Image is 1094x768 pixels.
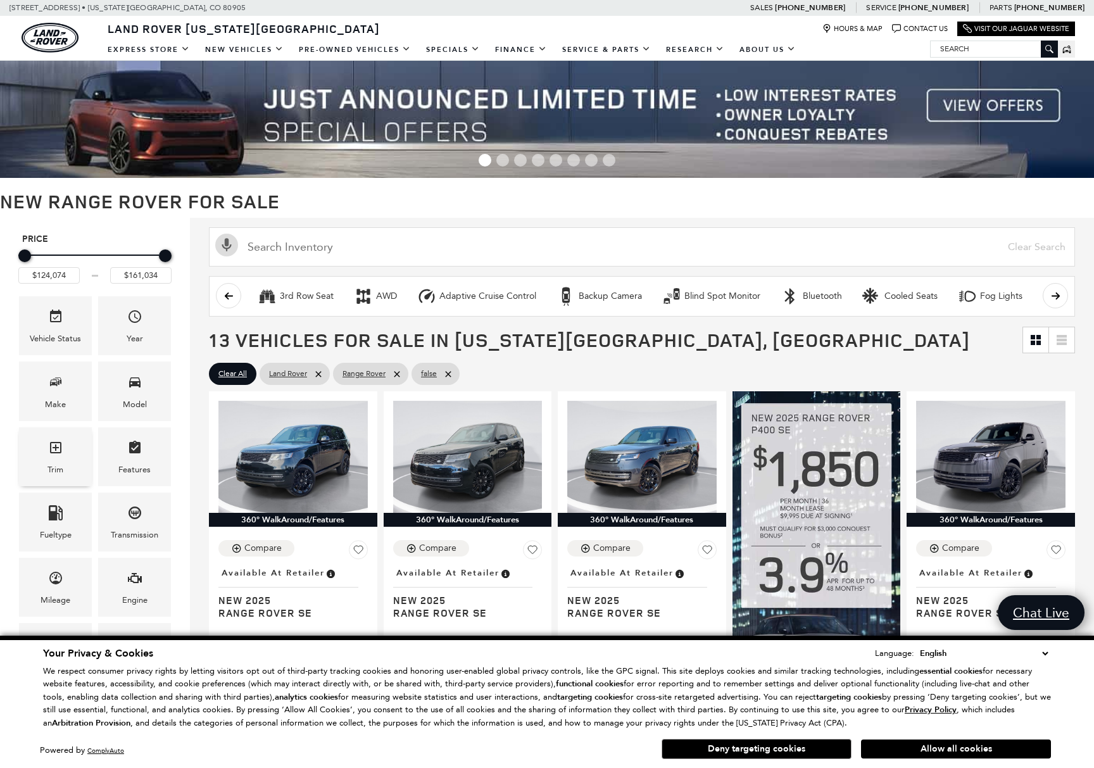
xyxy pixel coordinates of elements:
[393,401,543,513] img: 2025 LAND ROVER Range Rover SE
[514,154,527,167] span: Go to slide 3
[47,463,63,477] div: Trim
[951,283,1029,310] button: Fog LightsFog Lights
[990,3,1012,12] span: Parts
[855,283,945,310] button: Cooled SeatsCooled Seats
[557,691,623,703] strong: targeting cookies
[567,607,707,619] span: Range Rover SE
[674,566,685,580] span: Vehicle is in stock and ready for immediate delivery. Due to demand, availability is subject to c...
[393,594,533,607] span: New 2025
[98,558,171,617] div: EngineEngine
[209,513,377,527] div: 360° WalkAround/Features
[9,3,246,12] a: [STREET_ADDRESS] • [US_STATE][GEOGRAPHIC_DATA], CO 80905
[500,566,511,580] span: Vehicle is in stock and ready for immediate delivery. Due to demand, availability is subject to c...
[558,513,726,527] div: 360° WalkAround/Features
[40,528,72,542] div: Fueltype
[52,717,130,729] strong: Arbitration Provision
[567,594,707,607] span: New 2025
[280,291,334,302] div: 3rd Row Seat
[523,540,542,564] button: Save Vehicle
[218,401,368,513] img: 2025 LAND ROVER Range Rover SE
[532,154,544,167] span: Go to slide 4
[22,23,79,53] img: Land Rover
[198,39,291,61] a: New Vehicles
[19,362,92,420] div: MakeMake
[22,23,79,53] a: land-rover
[556,678,624,689] strong: functional cookies
[118,463,151,477] div: Features
[862,287,881,306] div: Cooled Seats
[905,705,957,714] a: Privacy Policy
[905,704,957,715] u: Privacy Policy
[108,21,380,36] span: Land Rover [US_STATE][GEOGRAPHIC_DATA]
[479,154,491,167] span: Go to slide 1
[48,633,63,658] span: Color
[732,39,803,61] a: About Us
[110,267,172,284] input: Maximum
[127,633,142,658] span: Bodystyle
[244,543,282,554] div: Compare
[393,607,533,619] span: Range Rover SE
[347,283,404,310] button: AWDAWD
[222,566,325,580] span: Available at Retailer
[585,154,598,167] span: Go to slide 7
[122,593,148,607] div: Engine
[655,283,767,310] button: Blind Spot MonitorBlind Spot Monitor
[555,39,658,61] a: Service & Parts
[931,41,1057,56] input: Search
[907,513,1075,527] div: 360° WalkAround/Features
[1022,566,1034,580] span: Vehicle is in stock and ready for immediate delivery. Due to demand, availability is subject to c...
[18,267,80,284] input: Minimum
[1043,283,1068,308] button: scroll right
[127,437,142,463] span: Features
[354,287,373,306] div: AWD
[19,558,92,617] div: MileageMileage
[19,623,92,682] div: ColorColor
[98,362,171,420] div: ModelModel
[487,39,555,61] a: Finance
[18,245,172,284] div: Price
[593,543,631,554] div: Compare
[774,283,849,310] button: BluetoothBluetooth
[18,249,31,262] div: Minimum Price
[100,21,387,36] a: Land Rover [US_STATE][GEOGRAPHIC_DATA]
[127,567,142,593] span: Engine
[567,154,580,167] span: Go to slide 6
[875,649,914,657] div: Language:
[215,234,238,256] svg: Click to toggle on voice search
[567,540,643,557] button: Compare Vehicle
[550,154,562,167] span: Go to slide 5
[410,283,543,310] button: Adaptive Cruise ControlAdaptive Cruise Control
[376,291,397,302] div: AWD
[393,634,543,645] div: Pricing Details - Range Rover SE
[556,287,575,306] div: Backup Camera
[658,39,732,61] a: Research
[662,287,681,306] div: Blind Spot Monitor
[861,740,1051,759] button: Allow all cookies
[275,691,338,703] strong: analytics cookies
[980,291,1022,302] div: Fog Lights
[48,437,63,463] span: Trim
[916,564,1066,619] a: Available at RetailerNew 2025Range Rover SE
[43,646,153,660] span: Your Privacy & Cookies
[1007,604,1076,621] span: Chat Live
[48,567,63,593] span: Mileage
[567,634,717,645] div: Pricing Details - Range Rover SE
[100,39,198,61] a: EXPRESS STORE
[100,39,803,61] nav: Main Navigation
[87,746,124,755] a: ComplyAuto
[209,327,970,353] span: 13 Vehicles for Sale in [US_STATE][GEOGRAPHIC_DATA], [GEOGRAPHIC_DATA]
[216,283,241,308] button: scroll left
[393,564,543,619] a: Available at RetailerNew 2025Range Rover SE
[98,623,171,682] div: BodystyleBodystyle
[567,401,717,513] img: 2025 LAND ROVER Range Rover SE
[963,24,1069,34] a: Visit Our Jaguar Website
[251,283,341,310] button: 3rd Row Seat3rd Row Seat
[19,493,92,551] div: FueltypeFueltype
[419,543,456,554] div: Compare
[127,502,142,528] span: Transmission
[98,493,171,551] div: TransmissionTransmission
[343,366,386,382] span: Range Rover
[1047,540,1066,564] button: Save Vehicle
[550,283,649,310] button: Backup CameraBackup Camera
[603,154,615,167] span: Go to slide 8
